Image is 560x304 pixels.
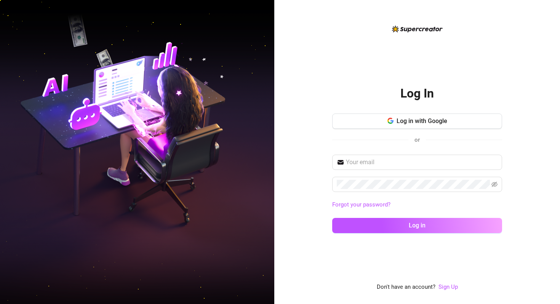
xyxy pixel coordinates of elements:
h2: Log In [400,86,434,101]
span: Log in [409,222,426,229]
img: logo-BBDzfeDw.svg [392,26,443,32]
input: Your email [346,158,498,167]
span: eye-invisible [491,181,498,187]
button: Log in with Google [332,114,502,129]
a: Sign Up [438,283,458,292]
button: Log in [332,218,502,233]
a: Forgot your password? [332,201,390,208]
a: Forgot your password? [332,200,502,210]
span: or [414,136,420,143]
a: Sign Up [438,283,458,290]
span: Don't have an account? [377,283,435,292]
span: Log in with Google [397,117,447,125]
